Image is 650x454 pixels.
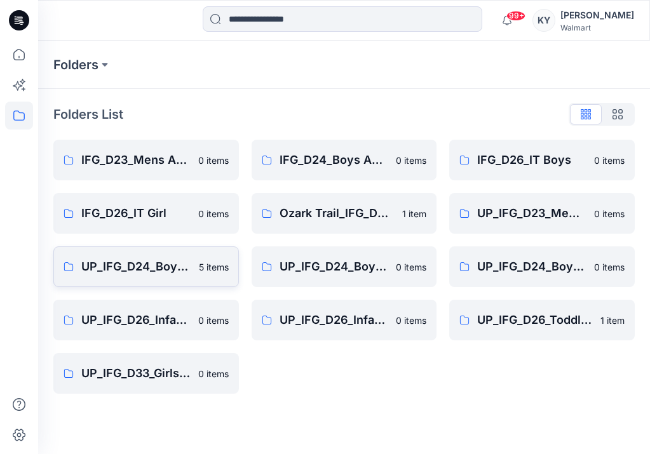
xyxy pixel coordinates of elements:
[600,314,625,327] p: 1 item
[53,353,239,394] a: UP_IFG_D33_Girls Outerwear0 items
[53,140,239,180] a: IFG_D23_Mens Active0 items
[449,193,635,234] a: UP_IFG_D23_Mens Active0 items
[81,364,191,382] p: UP_IFG_D33_Girls Outerwear
[449,140,635,180] a: IFG_D26_IT Boys0 items
[81,258,191,276] p: UP_IFG_D24_Boys Active
[198,207,229,220] p: 0 items
[198,154,229,167] p: 0 items
[477,204,586,222] p: UP_IFG_D23_Mens Active
[81,204,191,222] p: IFG_D26_IT Girl
[198,314,229,327] p: 0 items
[506,11,525,21] span: 99+
[81,311,191,329] p: UP_IFG_D26_Infant_Toddler Boy
[560,8,634,23] div: [PERSON_NAME]
[252,300,437,340] a: UP_IFG_D26_Infant_Toddler Girl0 items
[532,9,555,32] div: KY
[81,151,191,169] p: IFG_D23_Mens Active
[53,193,239,234] a: IFG_D26_IT Girl0 items
[198,367,229,380] p: 0 items
[53,56,98,74] a: Folders
[280,311,389,329] p: UP_IFG_D26_Infant_Toddler Girl
[396,260,426,274] p: 0 items
[53,300,239,340] a: UP_IFG_D26_Infant_Toddler Boy0 items
[402,207,426,220] p: 1 item
[449,246,635,287] a: UP_IFG_D24_Boys Outerwear0 items
[53,246,239,287] a: UP_IFG_D24_Boys Active5 items
[477,311,593,329] p: UP_IFG_D26_Toddler Boys Outerwear
[477,258,586,276] p: UP_IFG_D24_Boys Outerwear
[280,258,389,276] p: UP_IFG_D24_Boys Bottoms
[477,151,586,169] p: IFG_D26_IT Boys
[594,207,625,220] p: 0 items
[396,154,426,167] p: 0 items
[594,260,625,274] p: 0 items
[280,204,395,222] p: Ozark Trail_IFG_D23_Mens Outdoor
[199,260,229,274] p: 5 items
[560,23,634,32] div: Walmart
[252,193,437,234] a: Ozark Trail_IFG_D23_Mens Outdoor1 item
[396,314,426,327] p: 0 items
[280,151,389,169] p: IFG_D24_Boys Active
[252,140,437,180] a: IFG_D24_Boys Active0 items
[252,246,437,287] a: UP_IFG_D24_Boys Bottoms0 items
[594,154,625,167] p: 0 items
[449,300,635,340] a: UP_IFG_D26_Toddler Boys Outerwear1 item
[53,105,123,124] p: Folders List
